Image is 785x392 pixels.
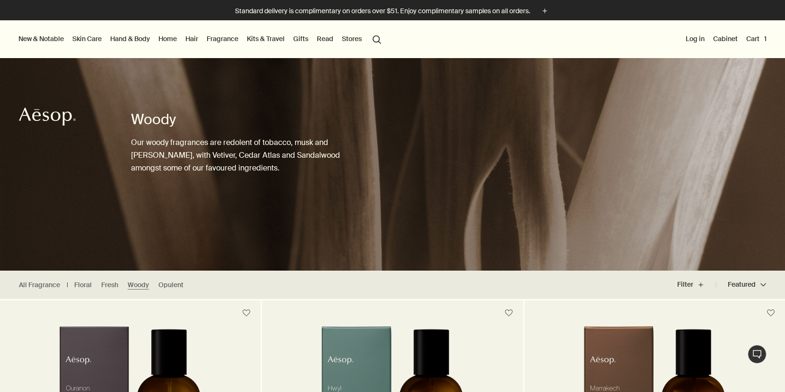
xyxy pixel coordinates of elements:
[108,33,152,45] a: Hand & Body
[315,33,335,45] a: Read
[235,6,530,16] p: Standard delivery is complimentary on orders over $51. Enjoy complimentary samples on all orders.
[684,20,768,58] nav: supplementary
[744,33,768,45] button: Cart1
[340,33,364,45] button: Stores
[677,273,716,296] button: Filter
[716,273,766,296] button: Featured
[101,281,118,290] a: Fresh
[183,33,200,45] a: Hair
[131,136,355,175] p: Our woody fragrances are redolent of tobacco, musk and [PERSON_NAME], with Vetiver, Cedar Atlas a...
[158,281,183,290] a: Opulent
[19,281,60,290] a: All Fragrance
[762,305,779,322] button: Save to cabinet
[157,33,179,45] a: Home
[684,33,706,45] button: Log in
[368,30,385,48] button: Open search
[128,281,149,290] a: Woody
[19,107,76,126] svg: Aesop
[70,33,104,45] a: Skin Care
[291,33,310,45] a: Gifts
[17,33,66,45] button: New & Notable
[74,281,92,290] a: Floral
[205,33,240,45] a: Fragrance
[131,110,355,129] h1: Woody
[500,305,517,322] button: Save to cabinet
[17,20,385,58] nav: primary
[711,33,740,45] a: Cabinet
[245,33,287,45] a: Kits & Travel
[748,345,767,364] button: Live Assistance
[238,305,255,322] button: Save to cabinet
[17,105,78,131] a: Aesop
[235,6,550,17] button: Standard delivery is complimentary on orders over $51. Enjoy complimentary samples on all orders.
